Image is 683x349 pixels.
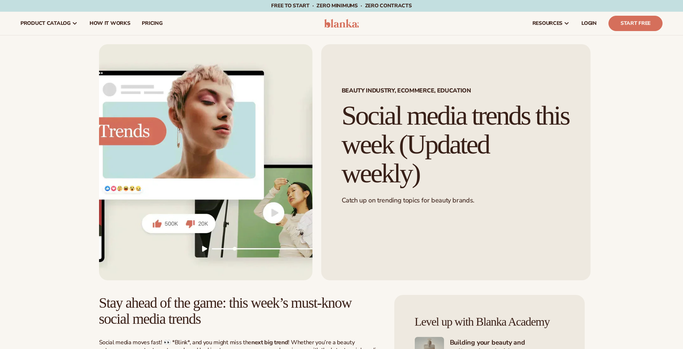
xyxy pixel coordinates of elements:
[90,20,130,26] span: How It Works
[415,315,564,328] h4: Level up with Blanka Academy
[527,12,576,35] a: resources
[342,196,474,205] span: Catch up on trending topics for beauty brands.
[99,44,312,280] img: Social media trends this week (Updated weekly)
[532,20,562,26] span: resources
[342,88,570,94] span: Beauty Industry, Ecommerce, Education
[84,12,136,35] a: How It Works
[99,295,380,327] h2: Stay ahead of the game: this week’s must-know social media trends
[581,20,597,26] span: LOGIN
[324,19,359,28] img: logo
[271,2,411,9] span: Free to start · ZERO minimums · ZERO contracts
[15,12,84,35] a: product catalog
[342,101,570,187] h1: Social media trends this week (Updated weekly)
[608,16,663,31] a: Start Free
[142,20,162,26] span: pricing
[136,12,168,35] a: pricing
[576,12,603,35] a: LOGIN
[20,20,71,26] span: product catalog
[251,338,288,346] strong: next big trend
